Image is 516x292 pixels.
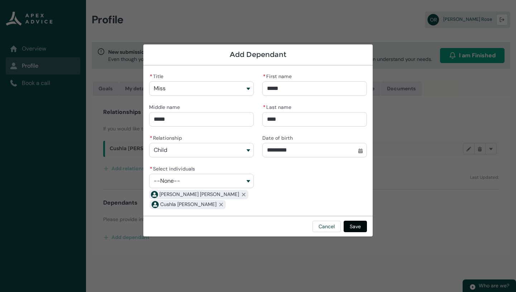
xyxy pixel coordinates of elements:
abbr: required [150,166,152,172]
abbr: required [263,104,266,110]
span: Miss [154,85,166,92]
span: Oliver John Rose [159,191,239,198]
label: Title [149,71,166,80]
label: Last name [262,102,294,111]
span: --None-- [154,178,180,184]
label: Middle name [149,102,183,111]
button: Title [149,81,254,96]
abbr: required [150,135,152,141]
abbr: required [263,73,266,80]
button: Cancel [312,221,341,232]
abbr: required [150,73,152,80]
button: Relationship [149,143,254,157]
span: Child [154,147,167,153]
label: Relationship [149,133,185,142]
button: Remove Oliver John Rose [239,190,248,199]
label: Select individuals [149,164,198,172]
label: Date of birth [262,133,296,142]
label: First name [262,71,295,80]
button: Select individuals [149,174,254,188]
span: Cushla Margaret Rose [160,201,216,208]
button: Remove Cushla Margaret Rose [216,200,226,209]
button: Save [344,221,367,232]
h1: Add Dependant [149,50,367,59]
